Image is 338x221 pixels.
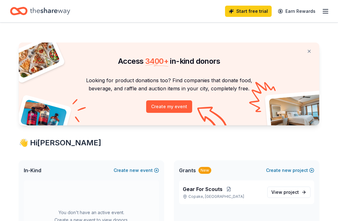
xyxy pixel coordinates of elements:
[19,138,319,148] div: 👋 Hi [PERSON_NAME]
[266,167,314,174] button: Createnewproject
[197,107,228,130] img: Curvy arrow
[146,100,192,113] button: Create my event
[271,188,299,196] span: View
[24,167,41,174] span: In-Kind
[282,167,291,174] span: new
[26,76,312,93] p: Looking for product donations too? Find companies that donate food, beverage, and raffle and auct...
[183,194,262,199] p: Copake, [GEOGRAPHIC_DATA]
[198,167,211,174] div: New
[267,187,310,198] a: View project
[284,189,299,195] span: project
[12,39,61,79] img: Pizza
[114,167,159,174] button: Createnewevent
[130,167,139,174] span: new
[225,6,272,17] a: Start free trial
[274,6,319,17] a: Earn Rewards
[179,167,196,174] span: Grants
[183,185,223,193] span: Gear For Scouts
[10,4,70,18] a: Home
[145,57,168,66] span: 3400 +
[118,57,220,66] span: Access in-kind donors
